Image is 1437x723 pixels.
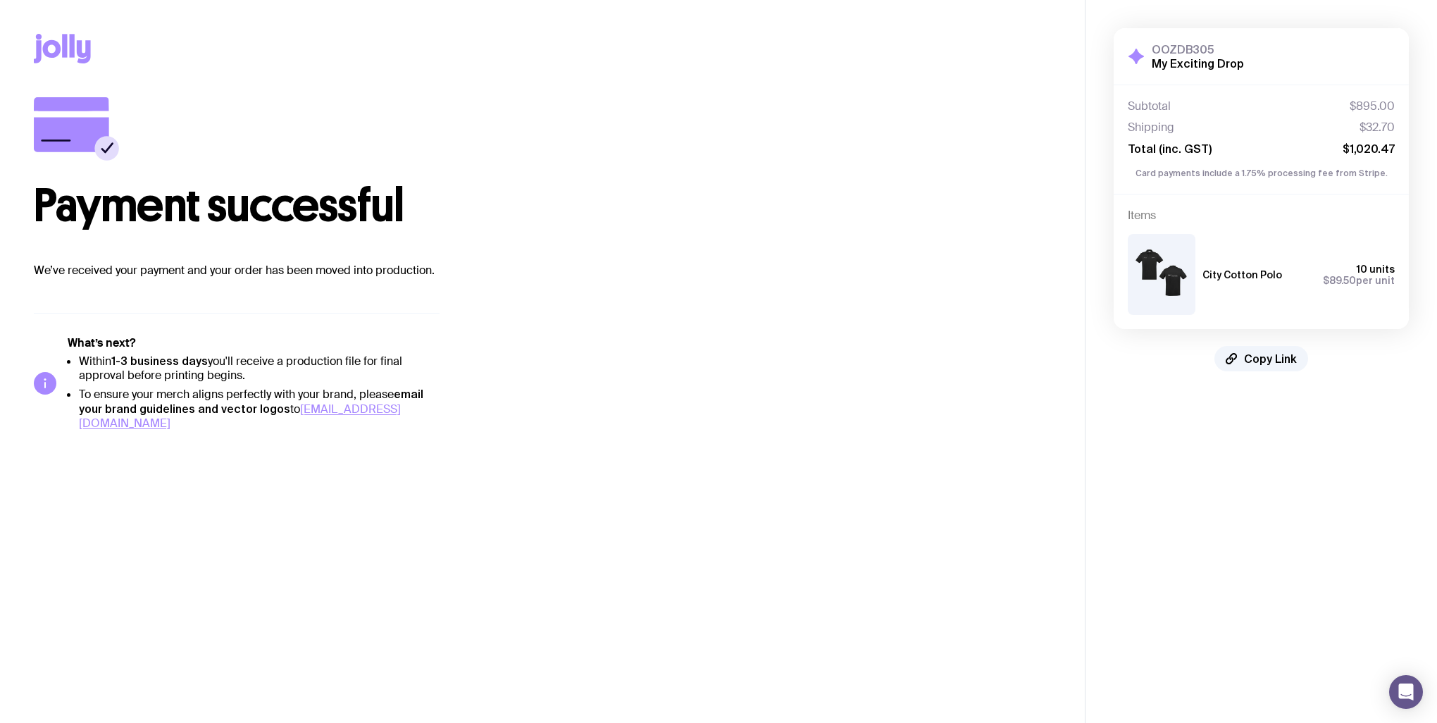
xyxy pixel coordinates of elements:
[79,388,423,415] strong: email your brand guidelines and vector logos
[1357,264,1395,275] span: 10 units
[1128,167,1395,180] p: Card payments include a 1.75% processing fee from Stripe.
[34,183,1051,228] h1: Payment successful
[1350,99,1395,113] span: $895.00
[1214,346,1308,371] button: Copy Link
[111,354,208,367] strong: 1-3 business days
[1360,121,1395,135] span: $32.70
[1128,99,1171,113] span: Subtotal
[1152,56,1244,70] h2: My Exciting Drop
[1152,42,1244,56] h3: OOZDB305
[79,402,401,431] a: [EMAIL_ADDRESS][DOMAIN_NAME]
[1323,275,1395,286] span: per unit
[1343,142,1395,156] span: $1,020.47
[1128,209,1395,223] h4: Items
[1128,142,1212,156] span: Total (inc. GST)
[1128,121,1174,135] span: Shipping
[68,336,440,350] h5: What’s next?
[79,354,440,383] li: Within you'll receive a production file for final approval before printing begins.
[1323,275,1356,286] span: $89.50
[1389,675,1423,709] div: Open Intercom Messenger
[79,387,440,431] li: To ensure your merch aligns perfectly with your brand, please to
[34,262,1051,279] p: We’ve received your payment and your order has been moved into production.
[1202,269,1282,280] h3: City Cotton Polo
[1244,352,1297,366] span: Copy Link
